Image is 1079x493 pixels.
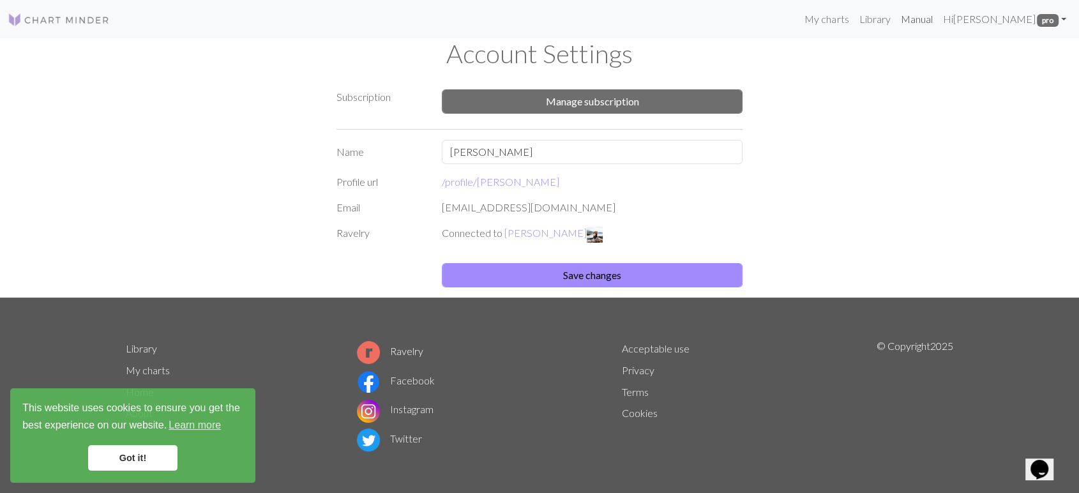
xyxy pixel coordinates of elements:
div: Ravelry [329,225,434,253]
a: Acceptable use [622,342,690,354]
p: Connected to [442,225,743,243]
label: Name [329,140,434,164]
div: Profile url [329,174,434,190]
a: Terms [622,386,649,398]
img: Instagram logo [357,400,380,423]
p: © Copyright 2025 [877,338,953,455]
img: Twitter logo [357,429,380,451]
a: Ravelry [357,345,423,357]
button: Manage subscription [442,89,743,114]
a: Privacy [622,364,654,376]
img: Logo [8,12,110,27]
a: learn more about cookies [167,416,223,435]
a: Home [126,386,154,398]
label: Subscription [336,89,391,105]
a: Instagram [357,403,434,415]
a: Twitter [357,432,422,444]
div: cookieconsent [10,388,255,483]
button: Save changes [442,263,743,287]
img: Your profile from Ravelry [587,227,603,243]
a: /profile/[PERSON_NAME] [442,176,559,188]
a: Manual [895,6,937,32]
a: My charts [126,364,170,376]
span: This website uses cookies to ensure you get the best experience on our website. [22,400,243,435]
a: [PERSON_NAME] [504,227,603,239]
div: [EMAIL_ADDRESS][DOMAIN_NAME] [434,200,750,215]
span: pro [1037,14,1059,27]
div: Email [329,200,434,215]
a: Cookies [622,407,658,419]
a: Facebook [357,374,435,386]
h1: Account Settings [118,38,961,69]
iframe: chat widget [1025,442,1066,480]
img: Ravelry logo [357,341,380,364]
a: Hi[PERSON_NAME] pro [937,6,1071,32]
a: My charts [799,6,854,32]
img: Facebook logo [357,370,380,393]
a: Library [854,6,895,32]
a: dismiss cookie message [88,445,177,471]
a: Library [126,342,157,354]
